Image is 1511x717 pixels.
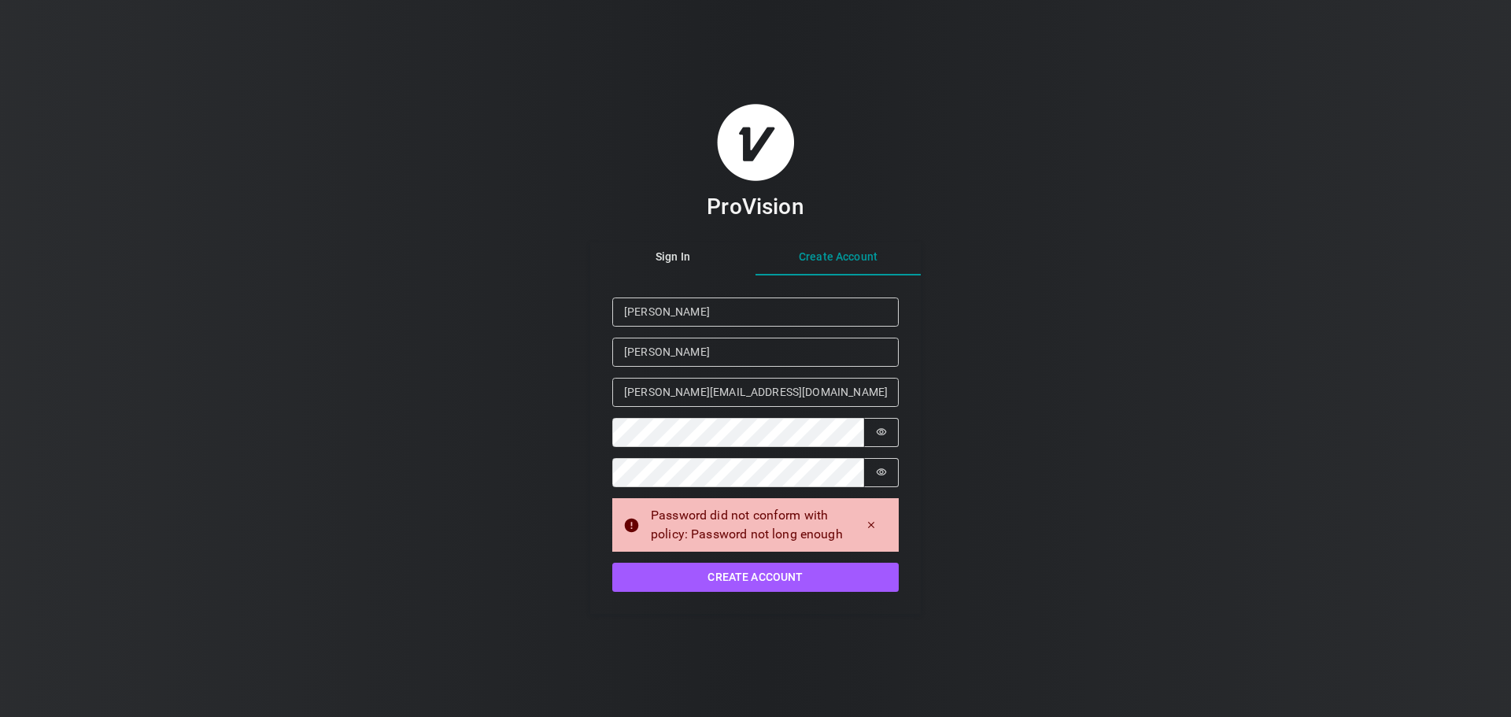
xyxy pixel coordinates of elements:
button: Dismiss alert [855,514,888,536]
button: Show password [864,458,899,487]
h3: ProVision [707,193,804,220]
input: Last Name [612,338,899,367]
input: First Name [612,298,899,327]
div: Password did not conform with policy: Password not long enough [651,506,844,544]
button: Create Account [612,563,899,592]
button: Show password [864,418,899,447]
button: Sign In [590,241,755,275]
button: Create Account [755,241,921,275]
input: Email [612,378,899,407]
